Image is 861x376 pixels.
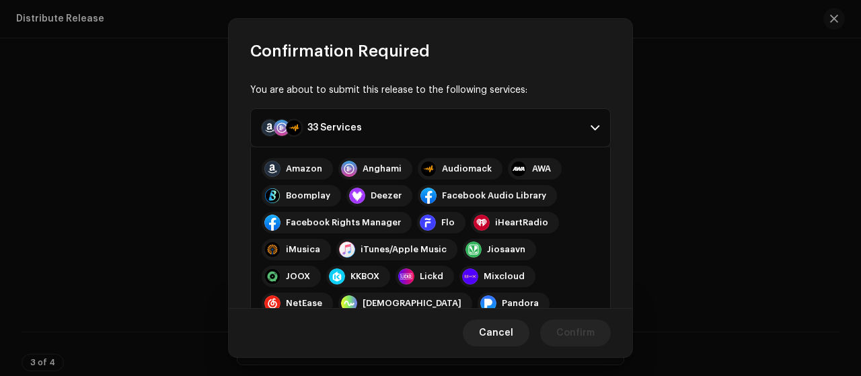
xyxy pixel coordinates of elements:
div: Lickd [420,271,443,282]
div: JOOX [286,271,310,282]
span: Cancel [479,319,513,346]
div: KKBOX [350,271,379,282]
div: iTunes/Apple Music [361,244,447,255]
div: Boomplay [286,190,330,201]
p-accordion-header: 33 Services [250,108,611,147]
div: Deezer [371,190,402,201]
div: NetEase [286,298,322,309]
div: Jiosaavn [487,244,525,255]
div: Audiomack [442,163,492,174]
div: Amazon [286,163,322,174]
div: Pandora [502,298,539,309]
div: 33 Services [307,122,362,133]
span: Confirm [556,319,595,346]
div: You are about to submit this release to the following services: [250,83,611,98]
button: Cancel [463,319,529,346]
div: Facebook Rights Manager [286,217,401,228]
div: iHeartRadio [495,217,548,228]
div: AWA [532,163,551,174]
button: Confirm [540,319,611,346]
div: [DEMOGRAPHIC_DATA] [363,298,461,309]
div: iMusica [286,244,320,255]
div: Flo [441,217,455,228]
div: Facebook Audio Library [442,190,546,201]
span: Confirmation Required [250,40,430,62]
div: Anghami [363,163,402,174]
div: Mixcloud [484,271,525,282]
